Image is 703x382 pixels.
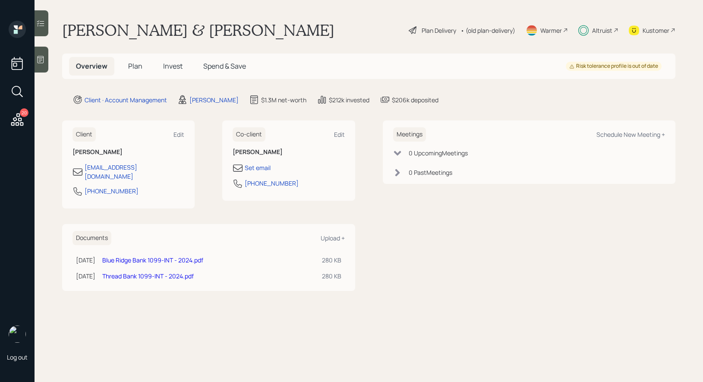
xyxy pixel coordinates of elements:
[393,127,426,142] h6: Meetings
[173,130,184,139] div: Edit
[9,325,26,343] img: treva-nostdahl-headshot.png
[203,61,246,71] span: Spend & Save
[73,148,184,156] h6: [PERSON_NAME]
[76,256,95,265] div: [DATE]
[233,127,265,142] h6: Co-client
[62,21,334,40] h1: [PERSON_NAME] & [PERSON_NAME]
[245,163,271,172] div: Set email
[76,61,107,71] span: Overview
[85,95,167,104] div: Client · Account Management
[334,130,345,139] div: Edit
[592,26,612,35] div: Altruist
[643,26,669,35] div: Kustomer
[460,26,515,35] div: • (old plan-delivery)
[73,127,96,142] h6: Client
[73,231,111,245] h6: Documents
[7,353,28,361] div: Log out
[569,63,658,70] div: Risk tolerance profile is out of date
[322,256,341,265] div: 280 KB
[128,61,142,71] span: Plan
[422,26,456,35] div: Plan Delivery
[102,256,203,264] a: Blue Ridge Bank 1099-INT - 2024.pdf
[392,95,438,104] div: $206k deposited
[261,95,306,104] div: $1.3M net-worth
[85,163,184,181] div: [EMAIL_ADDRESS][DOMAIN_NAME]
[20,108,28,117] div: 20
[189,95,239,104] div: [PERSON_NAME]
[540,26,562,35] div: Warmer
[233,148,344,156] h6: [PERSON_NAME]
[596,130,665,139] div: Schedule New Meeting +
[76,272,95,281] div: [DATE]
[321,234,345,242] div: Upload +
[322,272,341,281] div: 280 KB
[102,272,194,280] a: Thread Bank 1099-INT - 2024.pdf
[329,95,369,104] div: $212k invested
[409,148,468,158] div: 0 Upcoming Meeting s
[163,61,183,71] span: Invest
[245,179,299,188] div: [PHONE_NUMBER]
[409,168,452,177] div: 0 Past Meeting s
[85,186,139,196] div: [PHONE_NUMBER]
